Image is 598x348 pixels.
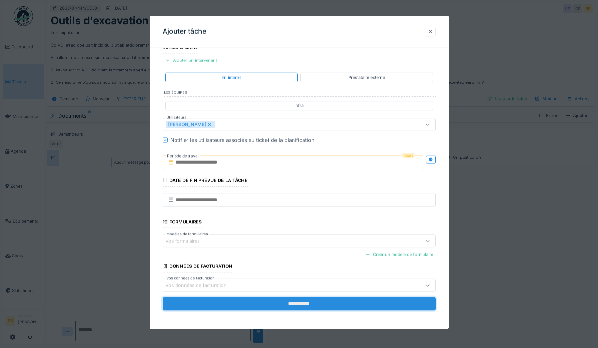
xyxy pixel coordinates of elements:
div: Date de fin prévue de la tâche [163,176,248,187]
div: Assigner à [163,43,198,54]
label: Période de travail [166,152,200,159]
div: Notifier les utilisateurs associés au ticket de la planification [170,136,314,144]
div: Vos formulaires [166,238,209,245]
div: Vos données de facturation [166,282,236,289]
label: Modèles de formulaires [165,231,209,237]
div: Formulaires [163,217,202,228]
div: En interne [221,74,241,81]
div: Ajouter un intervenant [163,56,219,65]
div: Créer un modèle de formulaire [363,250,436,259]
label: Les équipes [164,90,436,97]
div: Données de facturation [163,262,233,273]
div: Infra [294,103,304,109]
label: Vos données de facturation [165,276,216,281]
div: [PERSON_NAME] [166,121,215,128]
div: Requis [402,153,414,158]
h3: Ajouter tâche [163,27,206,36]
div: Prestataire externe [348,74,385,81]
label: Utilisateurs [165,115,187,120]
